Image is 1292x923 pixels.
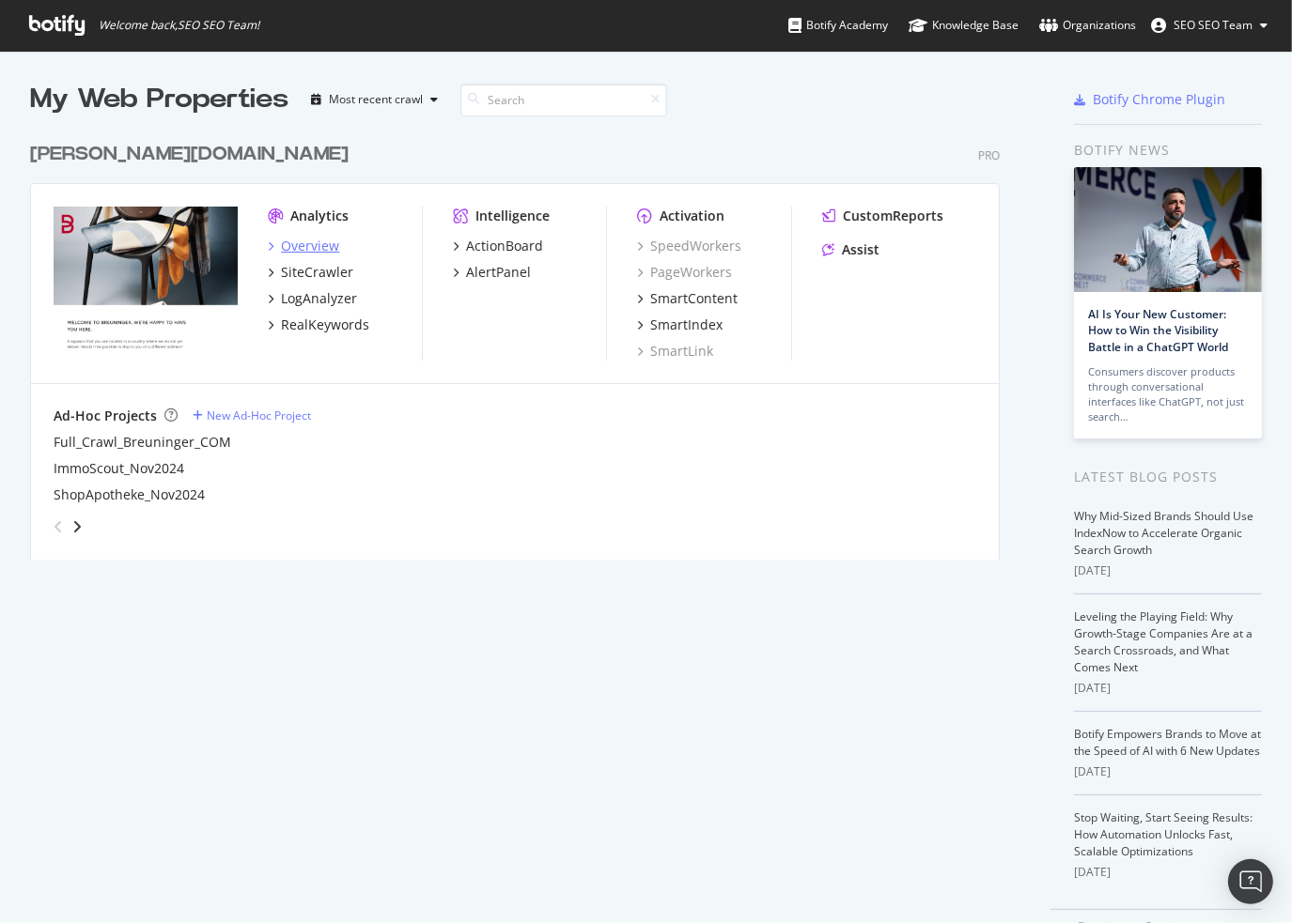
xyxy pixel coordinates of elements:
[909,16,1019,35] div: Knowledge Base
[1174,17,1253,33] span: SEO SEO Team
[30,141,349,168] div: [PERSON_NAME][DOMAIN_NAME]
[637,237,741,255] a: SpeedWorkers
[268,263,353,282] a: SiteCrawler
[822,240,879,259] a: Assist
[843,207,943,225] div: CustomReports
[281,237,339,255] div: Overview
[329,94,423,105] div: Most recent crawl
[46,512,70,542] div: angle-left
[30,118,1015,560] div: grid
[54,485,205,504] a: ShopApotheke_Nov2024
[1074,90,1225,109] a: Botify Chrome Plugin
[1074,467,1262,487] div: Latest Blog Posts
[1074,608,1253,675] a: Leveling the Playing Field: Why Growth-Stage Companies Are at a Search Crossroads, and What Comes...
[70,517,84,536] div: angle-right
[660,207,724,225] div: Activation
[268,315,369,334] a: RealKeywords
[650,315,723,334] div: SmartIndex
[1074,140,1262,161] div: Botify news
[460,84,667,116] input: Search
[1074,864,1262,881] div: [DATE]
[842,240,879,259] div: Assist
[1074,763,1262,780] div: [DATE]
[30,141,356,168] a: [PERSON_NAME][DOMAIN_NAME]
[475,207,550,225] div: Intelligence
[99,18,259,33] span: Welcome back, SEO SEO Team !
[54,407,157,425] div: Ad-Hoc Projects
[304,85,445,115] button: Most recent crawl
[822,207,943,225] a: CustomReports
[1074,809,1253,859] a: Stop Waiting, Start Seeing Results: How Automation Unlocks Fast, Scalable Optimizations
[1074,680,1262,697] div: [DATE]
[1039,16,1136,35] div: Organizations
[30,81,288,118] div: My Web Properties
[1228,859,1273,904] div: Open Intercom Messenger
[1074,508,1253,558] a: Why Mid-Sized Brands Should Use IndexNow to Accelerate Organic Search Growth
[466,263,531,282] div: AlertPanel
[193,408,311,423] a: New Ad-Hoc Project
[637,263,732,282] a: PageWorkers
[268,289,357,308] a: LogAnalyzer
[1074,726,1261,759] a: Botify Empowers Brands to Move at the Speed of AI with 6 New Updates
[637,342,713,361] a: SmartLink
[1093,90,1225,109] div: Botify Chrome Plugin
[453,263,531,282] a: AlertPanel
[1074,562,1262,579] div: [DATE]
[281,263,353,282] div: SiteCrawler
[54,207,238,354] img: breuninger.com
[637,289,738,308] a: SmartContent
[281,289,357,308] div: LogAnalyzer
[1074,167,1262,292] img: AI Is Your New Customer: How to Win the Visibility Battle in a ChatGPT World
[54,433,231,452] a: Full_Crawl_Breuninger_COM
[54,459,184,478] a: ImmoScout_Nov2024
[453,237,543,255] a: ActionBoard
[290,207,349,225] div: Analytics
[1088,364,1248,424] div: Consumers discover products through conversational interfaces like ChatGPT, not just search…
[650,289,738,308] div: SmartContent
[1088,306,1228,354] a: AI Is Your New Customer: How to Win the Visibility Battle in a ChatGPT World
[281,315,369,334] div: RealKeywords
[207,408,311,423] div: New Ad-Hoc Project
[637,315,723,334] a: SmartIndex
[788,16,888,35] div: Botify Academy
[466,237,543,255] div: ActionBoard
[978,147,1000,163] div: Pro
[268,237,339,255] a: Overview
[1136,10,1283,40] button: SEO SEO Team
